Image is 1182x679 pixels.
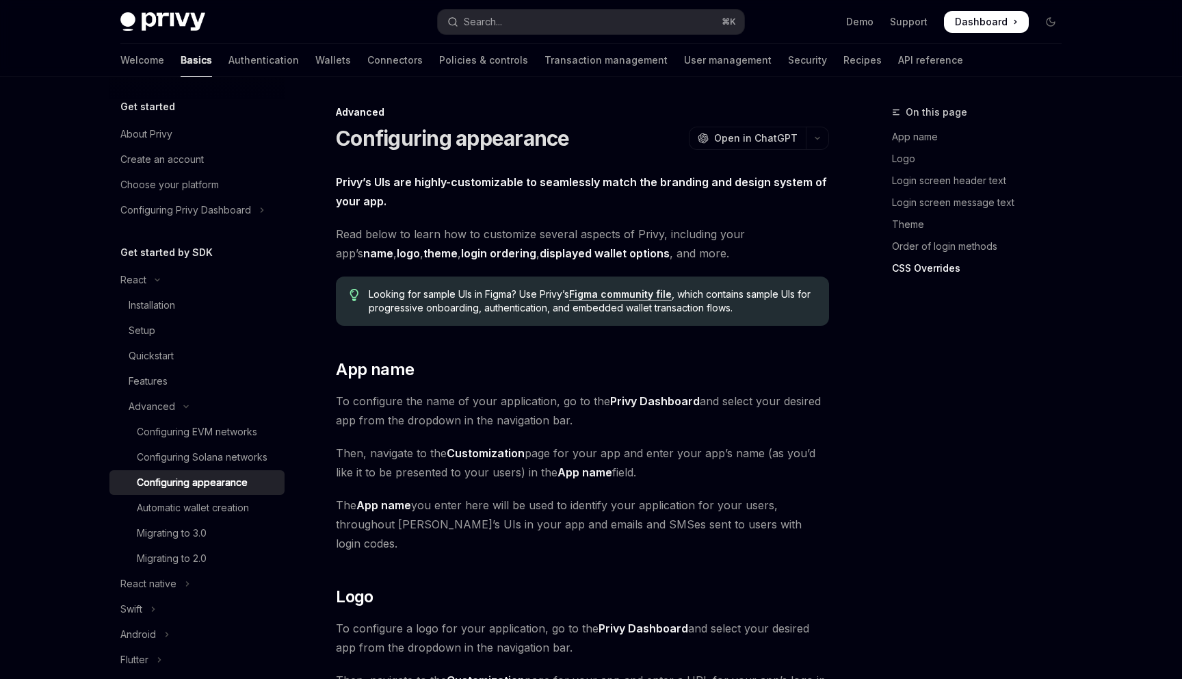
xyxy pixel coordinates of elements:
[336,126,570,151] h1: Configuring appearance
[689,127,806,150] button: Open in ChatGPT
[120,272,146,288] div: React
[120,244,213,261] h5: Get started by SDK
[722,16,736,27] span: ⌘ K
[336,619,829,657] span: To configure a logo for your application, go to the and select your desired app from the dropdown...
[109,648,285,672] button: Toggle Flutter section
[109,318,285,343] a: Setup
[137,449,267,465] div: Configuring Solana networks
[423,246,458,261] a: theme
[228,44,299,77] a: Authentication
[109,521,285,546] a: Migrating to 3.0
[109,420,285,444] a: Configuring EVM networks
[109,198,285,222] button: Toggle Configuring Privy Dashboard section
[336,359,414,381] span: App name
[109,597,285,622] button: Toggle Swift section
[109,496,285,520] a: Automatic wallet creation
[109,369,285,394] a: Features
[109,470,285,495] a: Configuring appearance
[129,398,175,415] div: Advanced
[557,465,612,479] strong: App name
[109,293,285,318] a: Installation
[137,424,257,440] div: Configuring EVM networks
[540,246,670,261] a: displayed wallet options
[109,394,285,419] button: Toggle Advanced section
[315,44,351,77] a: Wallets
[120,601,142,617] div: Swift
[137,550,207,567] div: Migrating to 2.0
[120,626,156,643] div: Android
[120,126,172,142] div: About Privy
[137,474,248,491] div: Configuring appearance
[120,12,205,31] img: dark logo
[336,496,829,553] span: The you enter here will be used to identify your application for your users, throughout [PERSON_N...
[120,652,148,668] div: Flutter
[898,44,963,77] a: API reference
[129,348,174,364] div: Quickstart
[109,147,285,172] a: Create an account
[944,11,1029,33] a: Dashboard
[109,122,285,146] a: About Privy
[906,104,967,120] span: On this page
[109,572,285,596] button: Toggle React native section
[439,44,528,77] a: Policies & controls
[109,344,285,368] a: Quickstart
[369,287,815,315] span: Looking for sample UIs in Figma? Use Privy’s , which contains sample UIs for progressive onboardi...
[788,44,827,77] a: Security
[892,257,1073,279] a: CSS Overrides
[350,289,359,301] svg: Tip
[129,297,175,313] div: Installation
[120,177,219,193] div: Choose your platform
[464,14,502,30] div: Search...
[120,202,251,218] div: Configuring Privy Dashboard
[843,44,882,77] a: Recipes
[120,99,175,115] h5: Get started
[336,392,829,430] span: To configure the name of your application, go to the and select your desired app from the dropdow...
[599,622,688,635] strong: Privy Dashboard
[336,586,373,608] span: Logo
[438,10,744,34] button: Open search
[447,446,525,460] strong: Customization
[610,394,700,408] strong: Privy Dashboard
[544,44,668,77] a: Transaction management
[336,225,829,263] span: Read below to learn how to customize several aspects of Privy, including your app’s , , , , , and...
[109,546,285,571] a: Migrating to 2.0
[129,373,168,389] div: Features
[336,444,829,482] span: Then, navigate to the page for your app and enter your app’s name (as you’d like it to be present...
[955,15,1008,29] span: Dashboard
[397,246,420,261] a: logo
[120,576,176,592] div: React native
[109,268,285,292] button: Toggle React section
[129,322,155,339] div: Setup
[892,148,1073,170] a: Logo
[892,214,1073,235] a: Theme
[336,175,827,208] strong: Privy’s UIs are highly-customizable to seamlessly match the branding and design system of your app.
[120,44,164,77] a: Welcome
[1040,11,1062,33] button: Toggle dark mode
[714,131,798,145] span: Open in ChatGPT
[461,246,536,261] a: login ordering
[137,500,249,516] div: Automatic wallet creation
[109,172,285,197] a: Choose your platform
[846,15,874,29] a: Demo
[892,126,1073,148] a: App name
[137,525,207,541] div: Migrating to 3.0
[109,445,285,470] a: Configuring Solana networks
[120,151,204,168] div: Create an account
[363,246,393,261] a: name
[569,288,672,300] a: Figma community file
[109,622,285,647] button: Toggle Android section
[336,105,829,119] div: Advanced
[367,44,423,77] a: Connectors
[892,235,1073,257] a: Order of login methods
[684,44,772,77] a: User management
[892,170,1073,192] a: Login screen header text
[356,498,411,512] strong: App name
[890,15,928,29] a: Support
[892,192,1073,214] a: Login screen message text
[181,44,212,77] a: Basics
